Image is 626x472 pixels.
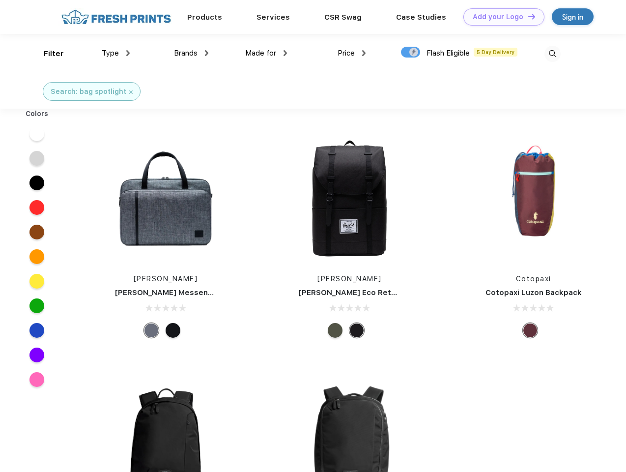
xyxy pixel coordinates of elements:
div: Sign in [562,11,583,23]
img: func=resize&h=266 [284,133,415,264]
a: [PERSON_NAME] Messenger [115,288,221,297]
div: Search: bag spotlight [51,87,126,97]
div: Forest [328,323,342,338]
div: Black [166,323,180,338]
img: dropdown.png [284,50,287,56]
span: Type [102,49,119,58]
div: Colors [18,109,56,119]
div: Raven Crosshatch [144,323,159,338]
img: fo%20logo%202.webp [58,8,174,26]
a: Products [187,13,222,22]
img: filter_cancel.svg [129,90,133,94]
div: Add your Logo [473,13,523,21]
img: func=resize&h=266 [468,133,599,264]
img: dropdown.png [362,50,366,56]
span: 5 Day Delivery [474,48,517,57]
a: Cotopaxi Luzon Backpack [485,288,582,297]
img: desktop_search.svg [544,46,561,62]
span: Brands [174,49,198,58]
img: dropdown.png [126,50,130,56]
div: Black [349,323,364,338]
a: Sign in [552,8,594,25]
a: Cotopaxi [516,275,551,283]
span: Price [338,49,355,58]
img: dropdown.png [205,50,208,56]
span: Made for [245,49,276,58]
div: Surprise [523,323,538,338]
a: [PERSON_NAME] [317,275,382,283]
span: Flash Eligible [427,49,470,58]
img: func=resize&h=266 [100,133,231,264]
img: DT [528,14,535,19]
div: Filter [44,48,64,59]
a: [PERSON_NAME] [134,275,198,283]
a: [PERSON_NAME] Eco Retreat 15" Computer Backpack [299,288,500,297]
